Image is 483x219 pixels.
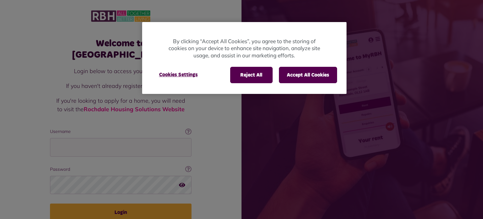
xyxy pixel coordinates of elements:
p: By clicking “Accept All Cookies”, you agree to the storing of cookies on your device to enhance s... [167,38,321,59]
button: Reject All [230,67,273,83]
button: Cookies Settings [152,67,205,83]
div: Privacy [142,22,347,94]
div: Cookie banner [142,22,347,94]
button: Accept All Cookies [279,67,337,83]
